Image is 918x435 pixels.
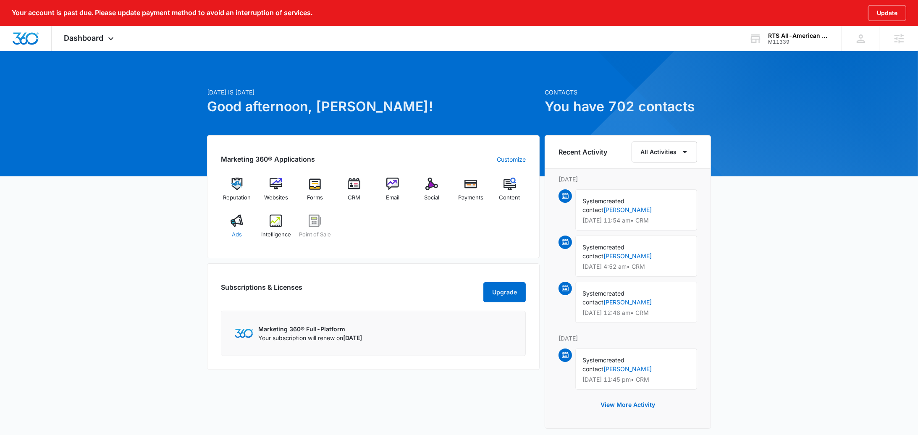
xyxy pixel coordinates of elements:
[768,39,829,45] div: account id
[499,194,520,202] span: Content
[559,334,697,343] p: [DATE]
[377,178,409,208] a: Email
[260,215,292,245] a: Intelligence
[603,299,652,306] a: [PERSON_NAME]
[338,178,370,208] a: CRM
[232,231,242,239] span: Ads
[260,178,292,208] a: Websites
[497,155,526,164] a: Customize
[348,194,360,202] span: CRM
[223,194,251,202] span: Reputation
[458,194,483,202] span: Payments
[299,231,331,239] span: Point of Sale
[52,26,129,51] div: Dashboard
[235,329,253,338] img: Marketing 360 Logo
[582,290,624,306] span: created contact
[582,244,624,259] span: created contact
[582,310,690,316] p: [DATE] 12:48 am • CRM
[424,194,439,202] span: Social
[221,178,253,208] a: Reputation
[416,178,448,208] a: Social
[483,282,526,302] button: Upgrade
[221,154,315,164] h2: Marketing 360® Applications
[582,377,690,383] p: [DATE] 11:45 pm • CRM
[299,215,331,245] a: Point of Sale
[768,32,829,39] div: account name
[582,197,603,204] span: System
[545,97,711,117] h1: You have 702 contacts
[582,356,603,364] span: System
[261,231,291,239] span: Intelligence
[299,178,331,208] a: Forms
[264,194,288,202] span: Websites
[493,178,526,208] a: Content
[868,5,906,21] button: Update
[221,282,302,299] h2: Subscriptions & Licenses
[386,194,399,202] span: Email
[207,97,540,117] h1: Good afternoon, [PERSON_NAME]!
[343,334,362,341] span: [DATE]
[603,252,652,259] a: [PERSON_NAME]
[603,206,652,213] a: [PERSON_NAME]
[307,194,323,202] span: Forms
[207,88,540,97] p: [DATE] is [DATE]
[12,9,312,17] p: Your account is past due. Please update payment method to avoid an interruption of services.
[582,356,624,372] span: created contact
[603,365,652,372] a: [PERSON_NAME]
[64,34,104,42] span: Dashboard
[592,395,664,415] button: View More Activity
[559,147,607,157] h6: Recent Activity
[559,175,697,183] p: [DATE]
[455,178,487,208] a: Payments
[582,244,603,251] span: System
[221,215,253,245] a: Ads
[258,333,362,342] p: Your subscription will renew on
[582,217,690,223] p: [DATE] 11:54 am • CRM
[545,88,711,97] p: Contacts
[258,325,362,333] p: Marketing 360® Full-Platform
[632,142,697,162] button: All Activities
[582,197,624,213] span: created contact
[582,264,690,270] p: [DATE] 4:52 am • CRM
[582,290,603,297] span: System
